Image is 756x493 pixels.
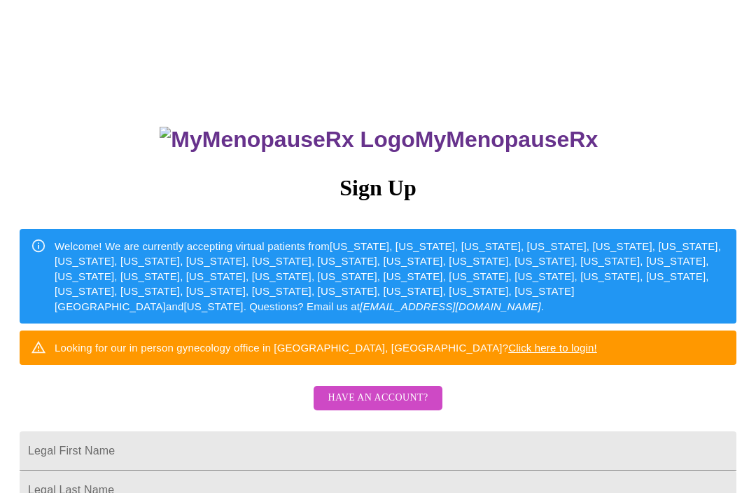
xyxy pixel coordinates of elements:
h3: Sign Up [20,175,736,201]
div: Looking for our in person gynecology office in [GEOGRAPHIC_DATA], [GEOGRAPHIC_DATA]? [55,335,597,361]
em: [EMAIL_ADDRESS][DOMAIN_NAME] [360,300,541,312]
button: Have an account? [314,386,442,410]
img: MyMenopauseRx Logo [160,127,414,153]
a: Have an account? [310,401,445,413]
div: Welcome! We are currently accepting virtual patients from [US_STATE], [US_STATE], [US_STATE], [US... [55,233,725,319]
span: Have an account? [328,389,428,407]
a: Click here to login! [508,342,597,354]
h3: MyMenopauseRx [22,127,737,153]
